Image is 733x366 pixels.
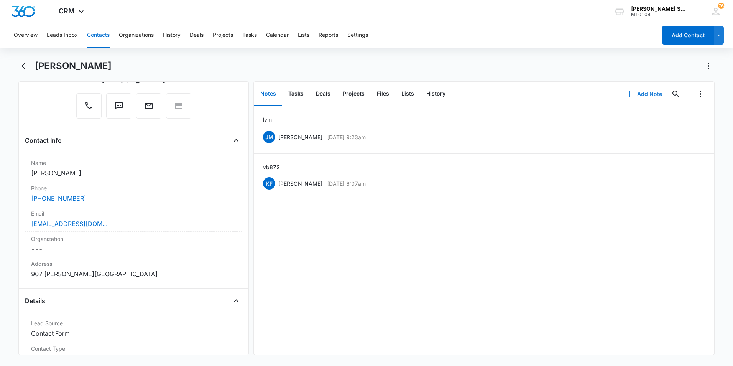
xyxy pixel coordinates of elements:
[337,82,371,106] button: Projects
[25,181,242,206] div: Phone[PHONE_NUMBER]
[31,219,108,228] a: [EMAIL_ADDRESS][DOMAIN_NAME]
[136,105,161,112] a: Email
[25,257,242,282] div: Address907 [PERSON_NAME][GEOGRAPHIC_DATA]
[420,82,452,106] button: History
[31,345,236,353] label: Contact Type
[76,105,102,112] a: Call
[31,159,236,167] label: Name
[298,23,309,48] button: Lists
[190,23,204,48] button: Deals
[136,93,161,119] button: Email
[662,26,714,45] button: Add Contact
[47,23,78,48] button: Leads Inbox
[278,180,322,188] p: [PERSON_NAME]
[242,23,257,48] button: Tasks
[631,6,687,12] div: account name
[106,93,131,119] button: Text
[213,23,233,48] button: Projects
[263,115,272,124] p: lvm
[319,23,338,48] button: Reports
[230,295,242,307] button: Close
[31,244,236,254] dd: ---
[282,82,310,106] button: Tasks
[631,12,687,17] div: account id
[163,23,181,48] button: History
[263,163,280,171] p: vb8 72
[25,296,45,305] h4: Details
[35,60,112,72] h1: [PERSON_NAME]
[31,329,236,338] dd: Contact Form
[718,3,724,9] div: notifications count
[31,269,236,279] dd: 907 [PERSON_NAME][GEOGRAPHIC_DATA]
[395,82,420,106] button: Lists
[263,131,275,143] span: JM
[670,88,682,100] button: Search...
[371,82,395,106] button: Files
[18,60,30,72] button: Back
[702,60,715,72] button: Actions
[31,168,236,178] dd: [PERSON_NAME]
[76,93,102,119] button: Call
[31,209,236,218] label: Email
[14,23,38,48] button: Overview
[25,316,242,341] div: Lead SourceContact Form
[87,23,110,48] button: Contacts
[31,184,236,192] label: Phone
[59,7,75,15] span: CRM
[31,319,236,327] label: Lead Source
[619,85,670,103] button: Add Note
[266,23,289,48] button: Calendar
[31,354,236,363] dd: Lead
[327,180,366,188] p: [DATE] 6:07am
[25,206,242,232] div: Email[EMAIL_ADDRESS][DOMAIN_NAME]
[25,156,242,181] div: Name[PERSON_NAME]
[25,232,242,257] div: Organization---
[31,194,86,203] a: [PHONE_NUMBER]
[694,88,707,100] button: Overflow Menu
[106,105,131,112] a: Text
[31,260,236,268] label: Address
[230,134,242,147] button: Close
[310,82,337,106] button: Deals
[278,133,322,141] p: [PERSON_NAME]
[25,136,62,145] h4: Contact Info
[119,23,154,48] button: Organizations
[254,82,282,106] button: Notes
[718,3,724,9] span: 76
[263,177,275,190] span: KF
[327,133,366,141] p: [DATE] 9:23am
[682,88,694,100] button: Filters
[31,235,236,243] label: Organization
[347,23,368,48] button: Settings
